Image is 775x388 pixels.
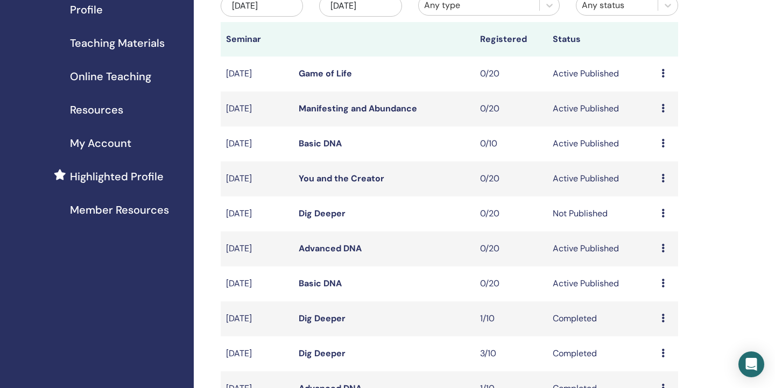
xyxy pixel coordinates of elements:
[299,208,346,219] a: Dig Deeper
[70,102,123,118] span: Resources
[299,348,346,359] a: Dig Deeper
[221,91,293,126] td: [DATE]
[547,266,656,301] td: Active Published
[547,196,656,231] td: Not Published
[299,243,362,254] a: Advanced DNA
[475,266,547,301] td: 0/20
[221,196,293,231] td: [DATE]
[475,161,547,196] td: 0/20
[738,351,764,377] div: Open Intercom Messenger
[221,266,293,301] td: [DATE]
[475,126,547,161] td: 0/10
[299,138,342,149] a: Basic DNA
[70,202,169,218] span: Member Resources
[547,336,656,371] td: Completed
[70,68,151,84] span: Online Teaching
[299,313,346,324] a: Dig Deeper
[221,57,293,91] td: [DATE]
[475,196,547,231] td: 0/20
[221,231,293,266] td: [DATE]
[299,173,384,184] a: You and the Creator
[475,231,547,266] td: 0/20
[475,91,547,126] td: 0/20
[299,68,352,79] a: Game of Life
[475,301,547,336] td: 1/10
[221,161,293,196] td: [DATE]
[547,126,656,161] td: Active Published
[70,135,131,151] span: My Account
[70,2,103,18] span: Profile
[299,278,342,289] a: Basic DNA
[70,35,165,51] span: Teaching Materials
[547,301,656,336] td: Completed
[475,57,547,91] td: 0/20
[221,301,293,336] td: [DATE]
[475,336,547,371] td: 3/10
[547,161,656,196] td: Active Published
[475,22,547,57] th: Registered
[221,126,293,161] td: [DATE]
[547,22,656,57] th: Status
[221,336,293,371] td: [DATE]
[299,103,417,114] a: Manifesting and Abundance
[547,231,656,266] td: Active Published
[70,168,164,185] span: Highlighted Profile
[547,91,656,126] td: Active Published
[547,57,656,91] td: Active Published
[221,22,293,57] th: Seminar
